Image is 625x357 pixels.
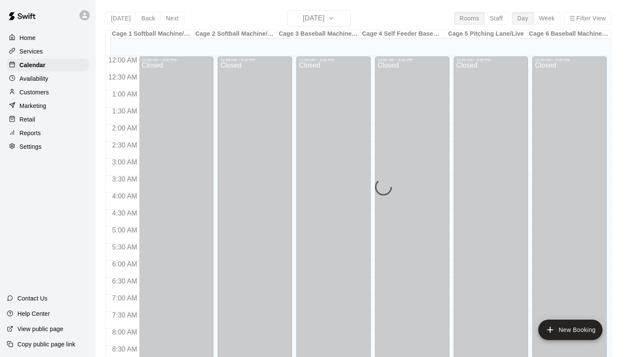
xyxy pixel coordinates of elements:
span: 6:30 AM [110,278,139,285]
p: Copy public page link [17,340,75,348]
p: Calendar [20,61,45,69]
div: Cage 5 Pitching Lane/Live [444,30,528,38]
span: 4:30 AM [110,210,139,217]
a: Customers [7,86,89,99]
a: Services [7,45,89,58]
span: 2:30 AM [110,142,139,149]
div: Cage 2 Softball Machine/Live [194,30,277,38]
span: 3:30 AM [110,176,139,183]
span: 12:30 AM [106,74,139,81]
a: Calendar [7,59,89,71]
div: Cage 4 Self Feeder Baseball Machine/Live [361,30,444,38]
p: View public page [17,325,63,333]
p: Marketing [20,102,46,110]
p: Home [20,34,36,42]
div: 12:00 AM – 3:00 PM [142,58,211,62]
span: 1:30 AM [110,108,139,115]
button: add [538,320,602,340]
div: Cage 1 Softball Machine/Live [111,30,194,38]
span: 2:00 AM [110,125,139,132]
div: 12:00 AM – 3:00 PM [299,58,368,62]
div: 12:00 AM – 3:00 PM [378,58,447,62]
p: Reports [20,129,41,137]
p: Help Center [17,309,50,318]
a: Reports [7,127,89,139]
p: Settings [20,142,42,151]
p: Customers [20,88,49,96]
a: Availability [7,72,89,85]
span: 4:00 AM [110,193,139,200]
div: 12:00 AM – 3:00 PM [535,58,604,62]
span: 5:30 AM [110,244,139,251]
span: 1:00 AM [110,91,139,98]
a: Home [7,31,89,44]
p: Retail [20,115,35,124]
a: Settings [7,140,89,153]
p: Availability [20,74,48,83]
span: 8:30 AM [110,346,139,353]
span: 12:00 AM [106,57,139,64]
span: 7:00 AM [110,295,139,302]
span: 5:00 AM [110,227,139,234]
a: Retail [7,113,89,126]
span: 6:00 AM [110,261,139,268]
p: Services [20,47,43,56]
span: 8:00 AM [110,329,139,336]
a: Marketing [7,99,89,112]
div: Cage 3 Baseball Machine/Softball Machine [277,30,361,38]
div: 12:00 AM – 3:00 PM [456,58,526,62]
p: Contact Us [17,294,48,303]
span: 3:00 AM [110,159,139,166]
span: 7:30 AM [110,312,139,319]
div: 12:00 AM – 3:00 PM [220,58,290,62]
div: Cage 6 Baseball Machine/Softball Machine/Live [528,30,611,38]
